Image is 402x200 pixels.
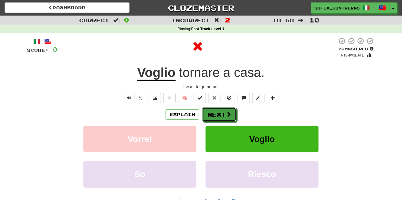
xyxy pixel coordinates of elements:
span: Incorrect [172,17,210,23]
button: Edit sentence (alt+d) [252,93,265,103]
button: Add to collection (alt+a) [267,93,279,103]
span: sofia_contreras8 [314,5,360,11]
button: Ignore sentence (alt+i) [223,93,235,103]
button: Riesco [206,161,319,187]
button: Explain [166,109,199,120]
span: casa [234,65,261,80]
span: 2 [225,16,230,24]
span: Vorrei [128,134,152,144]
div: Mastered [337,46,375,52]
button: Favorite sentence (alt+f) [163,93,176,103]
span: a [223,65,230,80]
span: / [373,5,376,9]
button: Next [202,107,236,122]
a: Dashboard [5,2,130,13]
a: sofia_contreras8 / [311,2,390,13]
div: Text-to-speech controls [122,93,146,103]
button: Set this sentence to 100% Mastered (alt+m) [194,93,206,103]
a: Clozemaster [139,2,264,13]
button: 🧠 [178,93,191,103]
span: Correct [79,17,109,23]
button: Voglio [206,126,319,152]
button: Show image (alt+x) [149,93,161,103]
span: To go [272,17,294,23]
span: So [134,169,145,179]
span: Score: [27,48,49,53]
span: tornare [179,65,220,80]
button: Play sentence audio (ctl+space) [123,93,135,103]
div: I want to go home. [27,84,375,90]
span: 0 [124,16,130,24]
button: So [83,161,196,187]
strong: Fast Track Level 1 [191,27,225,31]
button: Vorrei [83,126,196,152]
span: Voglio [249,134,275,144]
span: 0 % [338,46,345,51]
small: Review: [DATE] [341,53,366,57]
u: Voglio [137,65,175,81]
div: / [27,37,58,45]
span: 10 [309,16,320,24]
span: 0 [53,45,58,53]
button: Reset to 0% Mastered (alt+r) [208,93,221,103]
span: . [176,65,265,80]
span: : [298,18,305,23]
span: Riesco [248,169,276,179]
button: ½ [135,93,146,103]
button: Discuss sentence (alt+u) [238,93,250,103]
span: : [214,18,221,23]
span: : [113,18,120,23]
